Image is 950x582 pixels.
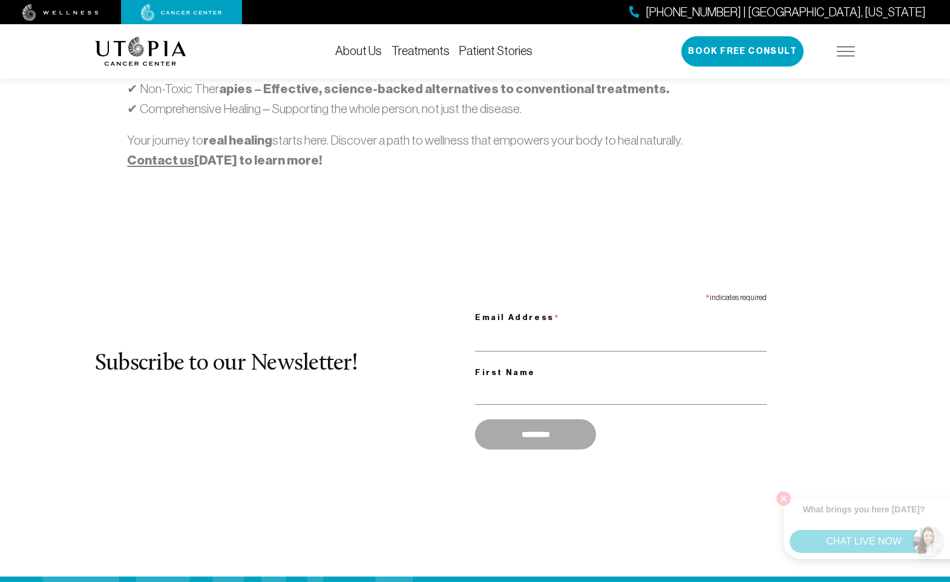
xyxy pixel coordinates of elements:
[95,351,475,377] h2: Subscribe to our Newsletter!
[475,287,767,305] div: indicates required
[475,305,767,327] label: Email Address
[459,44,532,57] a: Patient Stories
[837,47,855,56] img: icon-hamburger
[219,81,669,97] strong: apies – Effective, science-backed alternatives to conventional treatments.
[391,44,450,57] a: Treatments
[141,4,222,21] img: cancer center
[127,60,822,119] p: ✔ – Tailored treatment plans for your unique needs. ✔ Non-Toxic Ther ✔ Comprehensive Healing – Su...
[127,152,322,168] strong: [DATE] to learn more!
[475,365,767,380] label: First Name
[335,44,382,57] a: About Us
[629,4,926,21] a: [PHONE_NUMBER] | [GEOGRAPHIC_DATA], [US_STATE]
[127,131,822,170] p: Your journey to starts here. Discover a path to wellness that empowers your body to heal naturally.
[95,37,186,66] img: logo
[127,152,194,168] a: Contact us
[22,4,99,21] img: wellness
[646,4,926,21] span: [PHONE_NUMBER] | [GEOGRAPHIC_DATA], [US_STATE]
[203,132,272,148] strong: real healing
[681,36,804,67] button: Book Free Consult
